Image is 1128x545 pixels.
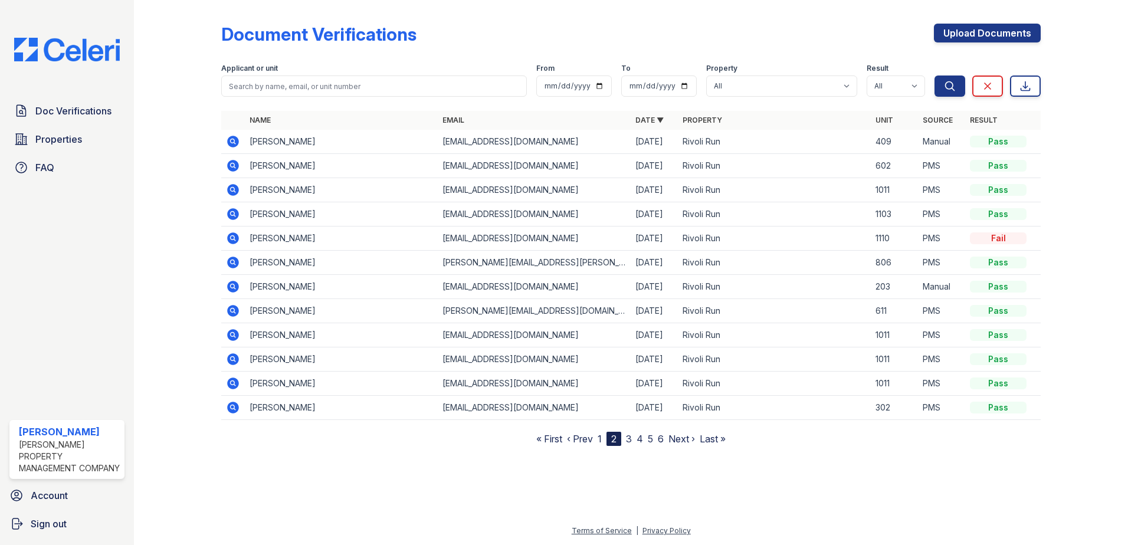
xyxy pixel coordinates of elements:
a: 3 [626,433,632,445]
td: [PERSON_NAME] [245,130,438,154]
td: Rivoli Run [678,178,871,202]
div: Pass [970,353,1027,365]
td: 1011 [871,323,918,347]
td: [DATE] [631,154,678,178]
td: PMS [918,202,965,226]
a: Unit [875,116,893,124]
td: Rivoli Run [678,372,871,396]
td: [PERSON_NAME] [245,396,438,420]
span: FAQ [35,160,54,175]
label: Property [706,64,737,73]
td: [DATE] [631,372,678,396]
td: Rivoli Run [678,275,871,299]
a: ‹ Prev [567,433,593,445]
td: [PERSON_NAME] [245,154,438,178]
td: 602 [871,154,918,178]
td: [EMAIL_ADDRESS][DOMAIN_NAME] [438,226,631,251]
td: [PERSON_NAME] [245,372,438,396]
div: Pass [970,257,1027,268]
a: Privacy Policy [642,526,691,535]
td: [DATE] [631,275,678,299]
div: Pass [970,281,1027,293]
span: Account [31,488,68,503]
td: [DATE] [631,323,678,347]
td: PMS [918,226,965,251]
td: PMS [918,372,965,396]
span: Doc Verifications [35,104,112,118]
a: Next › [668,433,695,445]
td: [EMAIL_ADDRESS][DOMAIN_NAME] [438,202,631,226]
div: [PERSON_NAME] [19,425,120,439]
td: [PERSON_NAME] [245,178,438,202]
td: [EMAIL_ADDRESS][DOMAIN_NAME] [438,275,631,299]
td: [PERSON_NAME][EMAIL_ADDRESS][DOMAIN_NAME] [438,299,631,323]
a: Account [5,484,129,507]
a: Date ▼ [635,116,664,124]
td: 1011 [871,178,918,202]
a: 5 [648,433,653,445]
td: [PERSON_NAME] [245,323,438,347]
img: CE_Logo_Blue-a8612792a0a2168367f1c8372b55b34899dd931a85d93a1a3d3e32e68fde9ad4.png [5,38,129,61]
a: Sign out [5,512,129,536]
a: 1 [598,433,602,445]
td: PMS [918,154,965,178]
td: [DATE] [631,202,678,226]
td: 1011 [871,347,918,372]
div: Pass [970,208,1027,220]
div: Pass [970,377,1027,389]
a: Properties [9,127,124,151]
label: Applicant or unit [221,64,278,73]
a: Last » [700,433,726,445]
td: [PERSON_NAME] [245,347,438,372]
div: Document Verifications [221,24,417,45]
a: Source [923,116,953,124]
td: [PERSON_NAME] [245,251,438,275]
td: [DATE] [631,178,678,202]
a: Email [442,116,464,124]
td: Rivoli Run [678,130,871,154]
a: Doc Verifications [9,99,124,123]
td: Rivoli Run [678,323,871,347]
td: [PERSON_NAME] [245,275,438,299]
div: Pass [970,329,1027,341]
td: 1011 [871,372,918,396]
td: 806 [871,251,918,275]
td: 203 [871,275,918,299]
td: PMS [918,323,965,347]
a: 4 [637,433,643,445]
td: [DATE] [631,226,678,251]
span: Properties [35,132,82,146]
span: Sign out [31,517,67,531]
div: | [636,526,638,535]
div: Pass [970,184,1027,196]
td: PMS [918,251,965,275]
td: Rivoli Run [678,347,871,372]
td: Rivoli Run [678,396,871,420]
td: [EMAIL_ADDRESS][DOMAIN_NAME] [438,372,631,396]
a: Terms of Service [572,526,632,535]
td: [PERSON_NAME] [245,202,438,226]
td: [PERSON_NAME] [245,299,438,323]
div: Pass [970,305,1027,317]
td: [EMAIL_ADDRESS][DOMAIN_NAME] [438,396,631,420]
td: [EMAIL_ADDRESS][DOMAIN_NAME] [438,178,631,202]
td: Rivoli Run [678,154,871,178]
td: Rivoli Run [678,226,871,251]
td: [EMAIL_ADDRESS][DOMAIN_NAME] [438,154,631,178]
td: [DATE] [631,130,678,154]
td: [PERSON_NAME] [245,226,438,251]
td: [DATE] [631,299,678,323]
td: 611 [871,299,918,323]
td: [EMAIL_ADDRESS][DOMAIN_NAME] [438,347,631,372]
a: Result [970,116,998,124]
div: Pass [970,136,1027,147]
a: FAQ [9,156,124,179]
td: [DATE] [631,347,678,372]
td: 302 [871,396,918,420]
td: 1103 [871,202,918,226]
div: Fail [970,232,1027,244]
div: Pass [970,402,1027,413]
div: Pass [970,160,1027,172]
td: Rivoli Run [678,299,871,323]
